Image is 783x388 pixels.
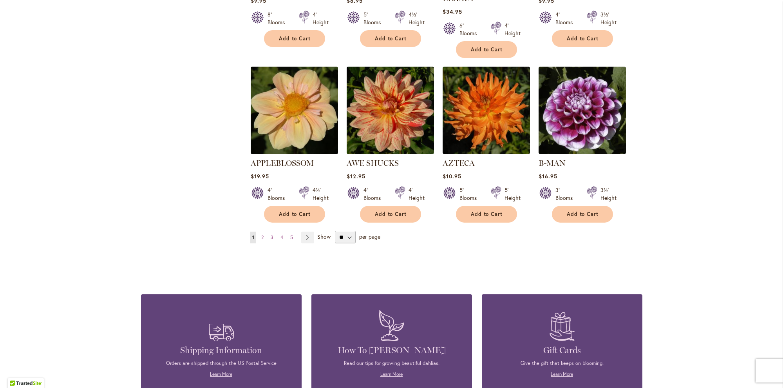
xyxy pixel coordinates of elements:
[552,30,613,47] button: Add to Cart
[443,148,530,156] a: AZTECA
[153,360,290,367] p: Orders are shipped through the US Postal Service
[278,232,285,243] a: 4
[347,158,399,168] a: AWE SHUCKS
[443,158,475,168] a: AZTECA
[459,186,481,202] div: 5" Blooms
[539,172,557,180] span: $16.95
[552,206,613,223] button: Add to Cart
[269,232,275,243] a: 3
[359,233,380,240] span: per page
[555,186,577,202] div: 3" Blooms
[280,234,283,240] span: 4
[313,11,329,26] div: 4' Height
[539,158,566,168] a: B-MAN
[409,186,425,202] div: 4' Height
[279,35,311,42] span: Add to Cart
[471,211,503,218] span: Add to Cart
[555,11,577,26] div: 4" Blooms
[375,35,407,42] span: Add to Cart
[252,234,254,240] span: 1
[456,206,517,223] button: Add to Cart
[288,232,295,243] a: 5
[494,345,631,356] h4: Gift Cards
[251,148,338,156] a: APPLEBLOSSOM
[443,172,461,180] span: $10.95
[380,371,403,377] a: Learn More
[567,211,599,218] span: Add to Cart
[347,148,434,156] a: AWE SHUCKS
[494,360,631,367] p: Give the gift that keeps on blooming.
[443,8,462,15] span: $34.95
[290,234,293,240] span: 5
[6,360,28,382] iframe: Launch Accessibility Center
[551,371,573,377] a: Learn More
[251,172,269,180] span: $19.95
[153,345,290,356] h4: Shipping Information
[539,67,626,154] img: B-MAN
[505,186,521,202] div: 5' Height
[261,234,264,240] span: 2
[360,206,421,223] button: Add to Cart
[375,211,407,218] span: Add to Cart
[456,41,517,58] button: Add to Cart
[210,371,232,377] a: Learn More
[567,35,599,42] span: Add to Cart
[347,172,365,180] span: $12.95
[600,186,617,202] div: 3½' Height
[268,186,289,202] div: 4" Blooms
[323,360,460,367] p: Read our tips for growing beautiful dahlias.
[323,345,460,356] h4: How To [PERSON_NAME]
[459,22,481,37] div: 6" Blooms
[264,206,325,223] button: Add to Cart
[363,186,385,202] div: 4" Blooms
[363,11,385,26] div: 5" Blooms
[317,233,331,240] span: Show
[505,22,521,37] div: 4' Height
[259,232,266,243] a: 2
[251,158,314,168] a: APPLEBLOSSOM
[264,30,325,47] button: Add to Cart
[600,11,617,26] div: 3½' Height
[271,234,273,240] span: 3
[443,67,530,154] img: AZTECA
[539,148,626,156] a: B-MAN
[251,67,338,154] img: APPLEBLOSSOM
[279,211,311,218] span: Add to Cart
[313,186,329,202] div: 4½' Height
[347,67,434,154] img: AWE SHUCKS
[360,30,421,47] button: Add to Cart
[268,11,289,26] div: 8" Blooms
[409,11,425,26] div: 4½' Height
[471,46,503,53] span: Add to Cart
